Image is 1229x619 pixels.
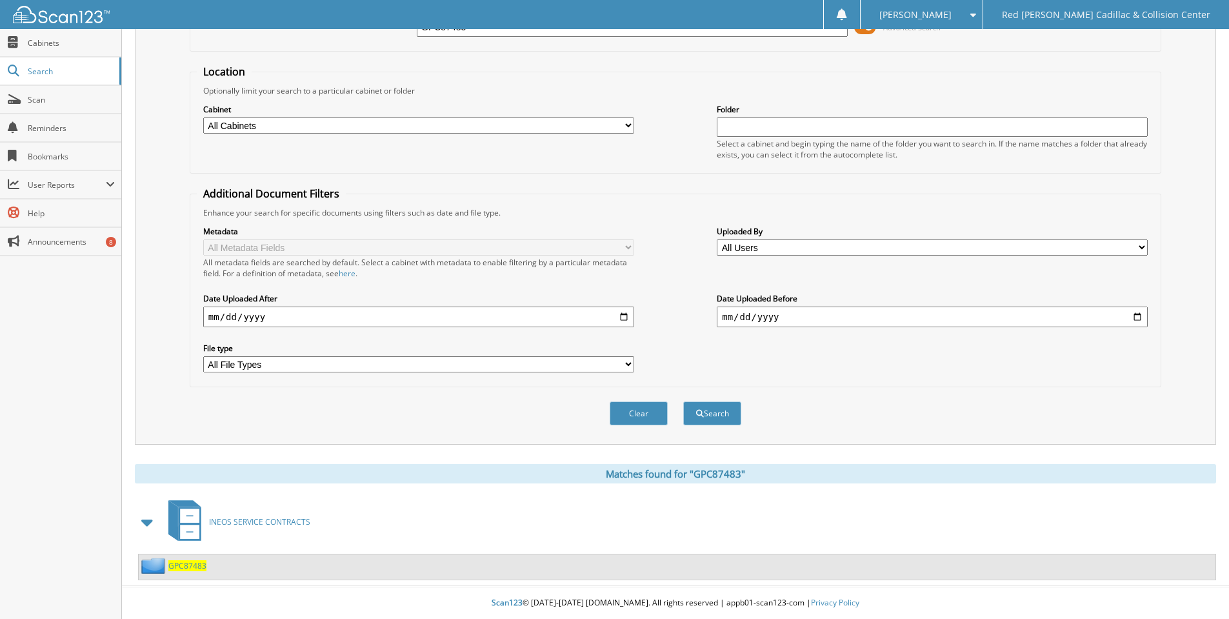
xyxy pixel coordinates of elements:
span: INEOS SERVICE CONTRACTS [209,516,310,527]
input: end [717,307,1148,327]
div: Matches found for "GPC87483" [135,464,1216,483]
a: INEOS SERVICE CONTRACTS [161,496,310,547]
label: File type [203,343,634,354]
div: © [DATE]-[DATE] [DOMAIN_NAME]. All rights reserved | appb01-scan123-com | [122,587,1229,619]
label: Folder [717,104,1148,115]
span: Help [28,208,115,219]
span: Red [PERSON_NAME] Cadillac & Collision Center [1002,11,1210,19]
button: Clear [610,401,668,425]
legend: Additional Document Filters [197,187,346,201]
img: folder2.png [141,558,168,574]
label: Date Uploaded Before [717,293,1148,304]
span: User Reports [28,179,106,190]
span: Search [28,66,113,77]
label: Metadata [203,226,634,237]
span: Cabinets [28,37,115,48]
a: here [339,268,355,279]
input: start [203,307,634,327]
label: Date Uploaded After [203,293,634,304]
a: GPC87483 [168,560,206,571]
span: Announcements [28,236,115,247]
div: Select a cabinet and begin typing the name of the folder you want to search in. If the name match... [717,138,1148,160]
span: Scan [28,94,115,105]
legend: Location [197,65,252,79]
span: Reminders [28,123,115,134]
span: Bookmarks [28,151,115,162]
div: Optionally limit your search to a particular cabinet or folder [197,85,1154,96]
div: Enhance your search for specific documents using filters such as date and file type. [197,207,1154,218]
img: scan123-logo-white.svg [13,6,110,23]
a: Privacy Policy [811,597,859,608]
div: 8 [106,237,116,247]
label: Cabinet [203,104,634,115]
label: Uploaded By [717,226,1148,237]
div: All metadata fields are searched by default. Select a cabinet with metadata to enable filtering b... [203,257,634,279]
button: Search [683,401,741,425]
span: Scan123 [492,597,523,608]
span: [PERSON_NAME] [879,11,952,19]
